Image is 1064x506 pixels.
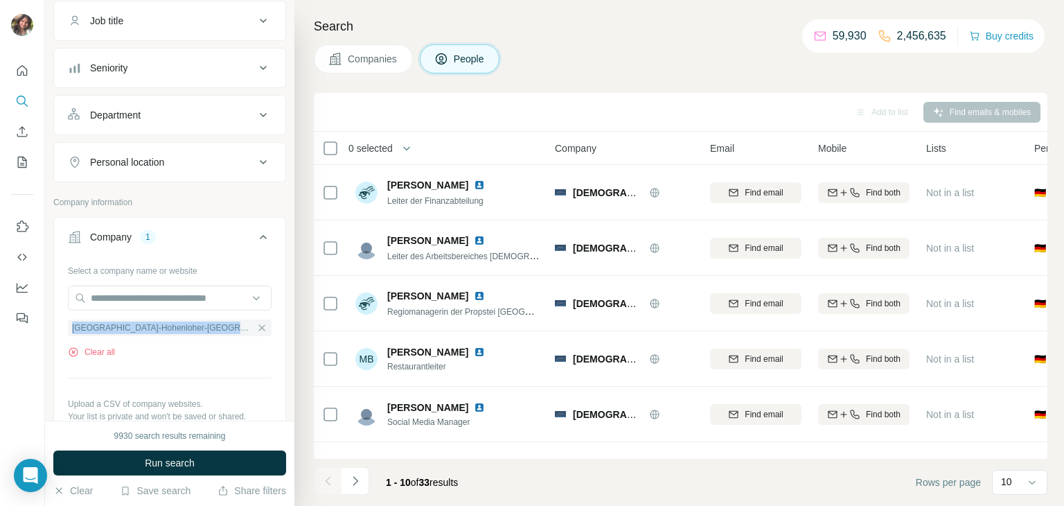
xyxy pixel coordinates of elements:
button: Find email [710,182,801,203]
p: 59,930 [833,28,867,44]
button: Find email [710,349,801,369]
span: 33 [419,477,430,488]
button: Buy credits [969,26,1034,46]
span: Find email [745,353,783,365]
span: Find both [866,297,901,310]
button: Share filters [218,484,286,498]
p: Your list is private and won't be saved or shared. [68,410,272,423]
button: Save search [120,484,190,498]
span: [PERSON_NAME] [387,401,468,415]
span: [DEMOGRAPHIC_DATA] in [GEOGRAPHIC_DATA] [573,298,801,309]
span: [DEMOGRAPHIC_DATA] in [GEOGRAPHIC_DATA] [573,243,801,254]
button: Company1 [54,220,285,259]
button: Clear all [68,346,115,358]
span: Leiter des Arbeitsbereiches [DEMOGRAPHIC_DATA] und Medienpädagogik [387,250,667,261]
button: My lists [11,150,33,175]
button: Job title [54,4,285,37]
span: 🇩🇪 [1034,352,1046,366]
span: Find both [866,186,901,199]
button: Dashboard [11,275,33,300]
span: 🇩🇪 [1034,186,1046,200]
span: [PERSON_NAME] [387,178,468,192]
div: Job title [90,14,123,28]
button: Search [11,89,33,114]
button: Seniority [54,51,285,85]
img: LinkedIn logo [474,457,485,469]
button: Navigate to next page [342,467,369,495]
img: Avatar [355,293,378,315]
img: LinkedIn logo [474,235,485,246]
span: [DEMOGRAPHIC_DATA] in [GEOGRAPHIC_DATA] [573,354,801,365]
button: Department [54,98,285,132]
span: Lists [926,141,946,155]
img: Avatar [11,14,33,36]
span: Not in a list [926,243,974,254]
span: Regiomanagerin der Propstei [GEOGRAPHIC_DATA]-Seesen [387,306,615,317]
button: Use Surfe API [11,245,33,270]
span: Find email [745,186,783,199]
button: Find both [818,238,910,259]
button: Quick start [11,58,33,83]
span: 0 selected [348,141,393,155]
img: Avatar [355,182,378,204]
span: [DEMOGRAPHIC_DATA] in [GEOGRAPHIC_DATA] [573,187,801,198]
span: Not in a list [926,187,974,198]
img: Logo of Ev.-luth Landeskirche in Braunschweig [555,411,566,417]
span: Email [710,141,734,155]
img: Logo of Ev.-luth Landeskirche in Braunschweig [555,245,566,250]
span: [PERSON_NAME] [387,345,468,359]
span: Find both [866,408,901,421]
button: Find email [710,238,801,259]
button: Personal location [54,146,285,179]
div: Personal location [90,155,164,169]
img: LinkedIn logo [474,402,485,413]
img: Avatar [355,403,378,426]
img: LinkedIn logo [474,290,485,302]
button: Find both [818,404,910,425]
img: LinkedIn logo [474,180,485,191]
span: Rows per page [916,476,981,489]
div: MB [355,348,378,370]
button: Use Surfe on LinkedIn [11,214,33,239]
span: Find email [745,242,783,254]
button: Find both [818,182,910,203]
span: Company [555,141,596,155]
button: Enrich CSV [11,119,33,144]
span: Social Media Manager [387,416,502,428]
p: Company information [53,196,286,209]
div: Department [90,108,141,122]
span: [PERSON_NAME] [387,289,468,303]
button: Run search [53,451,286,476]
div: Open Intercom Messenger [14,459,47,492]
span: Find both [866,353,901,365]
div: 1 [140,231,156,243]
button: Feedback [11,306,33,331]
p: Upload a CSV of company websites. [68,398,272,410]
span: [PERSON_NAME] [387,456,468,470]
p: 10 [1001,475,1012,489]
button: Clear [53,484,93,498]
span: of [411,477,419,488]
div: Select a company name or website [68,259,272,277]
div: Seniority [90,61,127,75]
button: Find both [818,293,910,314]
span: Find both [866,242,901,254]
h4: Search [314,17,1047,36]
span: Run search [145,456,195,470]
span: Companies [348,52,398,66]
span: Find email [745,297,783,310]
span: 🇩🇪 [1034,241,1046,255]
span: [PERSON_NAME] [387,234,468,247]
button: Find email [710,293,801,314]
span: [DEMOGRAPHIC_DATA] in [GEOGRAPHIC_DATA] [573,409,801,420]
div: Company [90,230,132,244]
span: 1 - 10 [386,477,411,488]
button: Find email [710,404,801,425]
span: results [386,477,458,488]
p: 2,456,635 [897,28,946,44]
div: 9930 search results remaining [114,430,226,442]
span: Restaurantleiter [387,360,502,373]
span: Leiter der Finanzabteilung [387,196,484,206]
span: Not in a list [926,409,974,420]
img: LinkedIn logo [474,347,485,358]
